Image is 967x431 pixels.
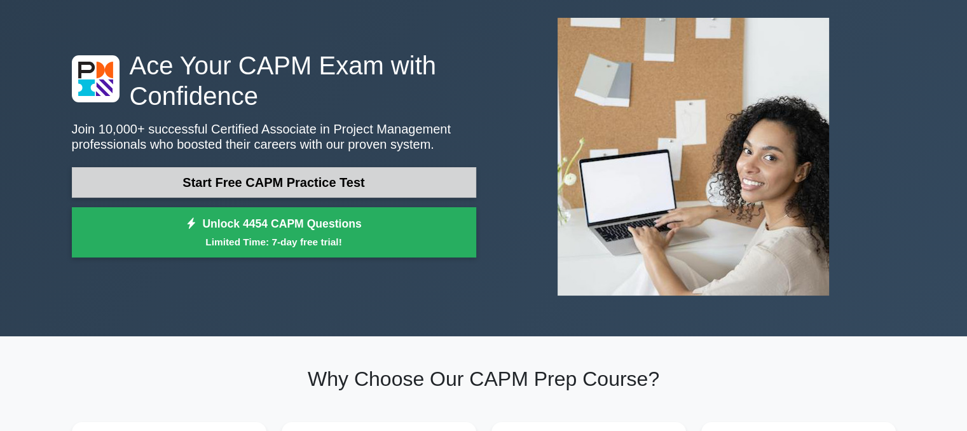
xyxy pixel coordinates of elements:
h1: Ace Your CAPM Exam with Confidence [72,50,476,111]
small: Limited Time: 7-day free trial! [88,235,460,249]
p: Join 10,000+ successful Certified Associate in Project Management professionals who boosted their... [72,121,476,152]
a: Start Free CAPM Practice Test [72,167,476,198]
h2: Why Choose Our CAPM Prep Course? [72,367,896,391]
a: Unlock 4454 CAPM QuestionsLimited Time: 7-day free trial! [72,207,476,258]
